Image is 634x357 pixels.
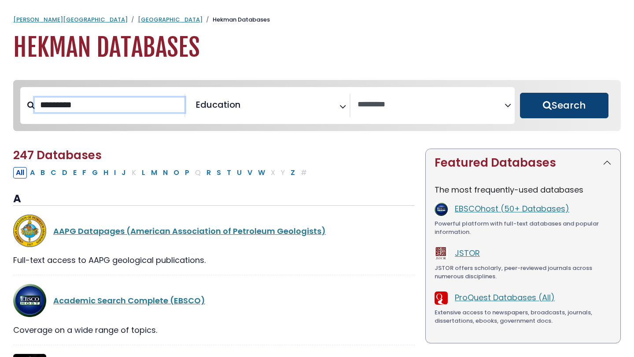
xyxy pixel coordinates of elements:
[139,167,148,178] button: Filter Results L
[13,147,102,163] span: 247 Databases
[89,167,100,178] button: Filter Results G
[27,167,37,178] button: Filter Results A
[435,219,612,237] div: Powerful platform with full-text databases and popular information.
[53,226,326,237] a: AAPG Datapages (American Association of Petroleum Geologists)
[13,167,310,178] div: Alpha-list to filter by first letter of database name
[111,167,118,178] button: Filter Results I
[204,167,214,178] button: Filter Results R
[80,167,89,178] button: Filter Results F
[70,167,79,178] button: Filter Results E
[138,15,203,24] a: [GEOGRAPHIC_DATA]
[288,167,298,178] button: Filter Results Z
[13,167,27,178] button: All
[59,167,70,178] button: Filter Results D
[13,193,415,206] h3: A
[455,292,555,303] a: ProQuest Databases (All)
[160,167,170,178] button: Filter Results N
[435,308,612,325] div: Extensive access to newspapers, broadcasts, journals, dissertations, ebooks, government docs.
[13,15,621,24] nav: breadcrumb
[435,184,612,196] p: The most frequently-used databases
[48,167,59,178] button: Filter Results C
[455,203,569,214] a: EBSCOhost (50+ Databases)
[358,100,505,109] textarea: Search
[13,80,621,131] nav: Search filters
[520,93,608,118] button: Submit for Search Results
[234,167,244,178] button: Filter Results U
[242,103,248,112] textarea: Search
[455,248,480,259] a: JSTOR
[13,254,415,266] div: Full-text access to AAPG geological publications.
[224,167,234,178] button: Filter Results T
[196,98,240,111] span: Education
[13,15,128,24] a: [PERSON_NAME][GEOGRAPHIC_DATA]
[255,167,268,178] button: Filter Results W
[203,15,270,24] li: Hekman Databases
[171,167,182,178] button: Filter Results O
[35,98,184,112] input: Search database by title or keyword
[13,33,621,62] h1: Hekman Databases
[38,167,48,178] button: Filter Results B
[214,167,224,178] button: Filter Results S
[426,149,620,177] button: Featured Databases
[435,264,612,281] div: JSTOR offers scholarly, peer-reviewed journals across numerous disciplines.
[245,167,255,178] button: Filter Results V
[53,295,205,306] a: Academic Search Complete (EBSCO)
[148,167,160,178] button: Filter Results M
[119,167,129,178] button: Filter Results J
[192,98,240,111] li: Education
[182,167,192,178] button: Filter Results P
[101,167,111,178] button: Filter Results H
[13,324,415,336] div: Coverage on a wide range of topics.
